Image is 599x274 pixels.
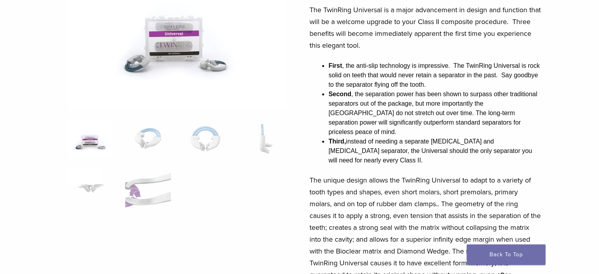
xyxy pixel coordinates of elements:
[125,169,171,208] img: TwinRing Universal - Image 6
[328,61,541,89] li: , the anti-slip technology is impressive. The TwinRing Universal is rock solid on teeth that woul...
[328,89,541,137] li: , the separation power has been shown to surpass other traditional separators out of the package,...
[328,62,342,69] strong: First
[68,169,113,208] img: TwinRing Universal - Image 5
[240,119,285,158] img: TwinRing Universal - Image 4
[183,119,228,158] img: TwinRing Universal - Image 3
[310,4,541,51] p: The TwinRing Universal is a major advancement in design and function that will be a welcome upgra...
[467,244,545,265] a: Back To Top
[68,119,113,158] img: 208042.2-324x324.png
[328,138,346,145] strong: Third,
[125,119,171,158] img: TwinRing Universal - Image 2
[328,137,541,165] li: instead of needing a separate [MEDICAL_DATA] and [MEDICAL_DATA] separator, the Universal should t...
[328,91,351,97] strong: Second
